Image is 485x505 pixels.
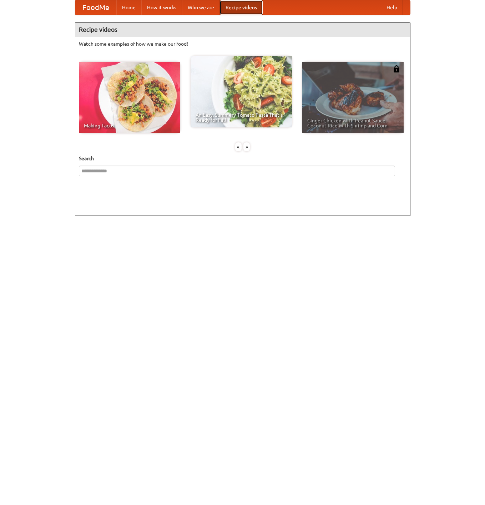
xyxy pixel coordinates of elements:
a: FoodMe [75,0,116,15]
img: 483408.png [393,65,400,72]
a: Who we are [182,0,220,15]
span: Making Tacos [84,123,175,128]
a: Help [381,0,403,15]
a: Recipe videos [220,0,263,15]
span: An Easy, Summery Tomato Pasta That's Ready for Fall [196,112,287,122]
p: Watch some examples of how we make our food! [79,40,406,47]
h5: Search [79,155,406,162]
h4: Recipe videos [75,22,410,37]
a: How it works [141,0,182,15]
a: Home [116,0,141,15]
div: » [243,142,250,151]
div: « [235,142,242,151]
a: Making Tacos [79,62,180,133]
a: An Easy, Summery Tomato Pasta That's Ready for Fall [191,56,292,127]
